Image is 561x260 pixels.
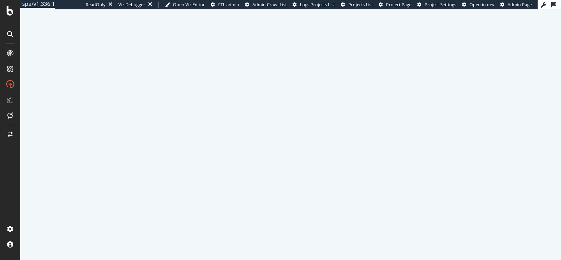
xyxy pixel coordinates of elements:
a: FTL admin [211,2,239,8]
span: FTL admin [218,2,239,7]
div: animation [263,115,319,143]
span: Project Settings [425,2,456,7]
span: Projects List [348,2,373,7]
a: Admin Crawl List [245,2,287,8]
a: Project Settings [417,2,456,8]
span: Project Page [386,2,411,7]
a: Logs Projects List [293,2,335,8]
span: Admin Page [508,2,532,7]
a: Project Page [379,2,411,8]
a: Admin Page [500,2,532,8]
span: Open Viz Editor [173,2,205,7]
span: Admin Crawl List [252,2,287,7]
span: Open in dev [469,2,494,7]
div: Viz Debugger: [118,2,146,8]
span: Logs Projects List [300,2,335,7]
a: Open Viz Editor [165,2,205,8]
div: ReadOnly: [86,2,107,8]
a: Open in dev [462,2,494,8]
a: Projects List [341,2,373,8]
